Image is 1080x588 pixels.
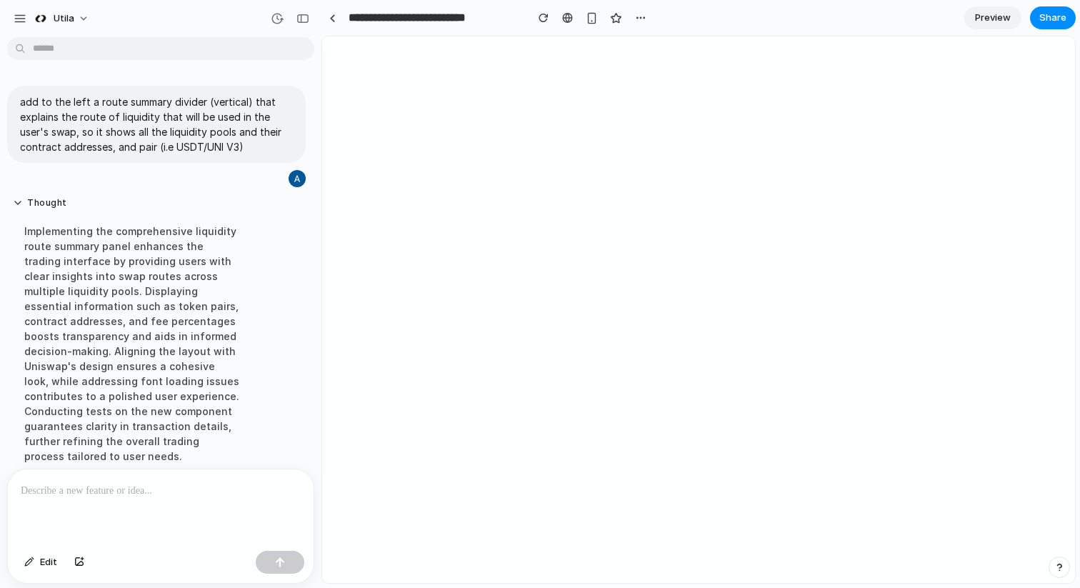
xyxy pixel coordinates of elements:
[964,6,1021,29] a: Preview
[1030,6,1076,29] button: Share
[17,551,64,574] button: Edit
[13,215,251,472] div: Implementing the comprehensive liquidity route summary panel enhances the trading interface by pr...
[40,555,57,569] span: Edit
[54,11,74,26] span: Utila
[1039,11,1066,25] span: Share
[28,7,96,30] button: Utila
[975,11,1011,25] span: Preview
[20,94,293,154] p: add to the left a route summary divider (vertical) that explains the route of liquidity that will...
